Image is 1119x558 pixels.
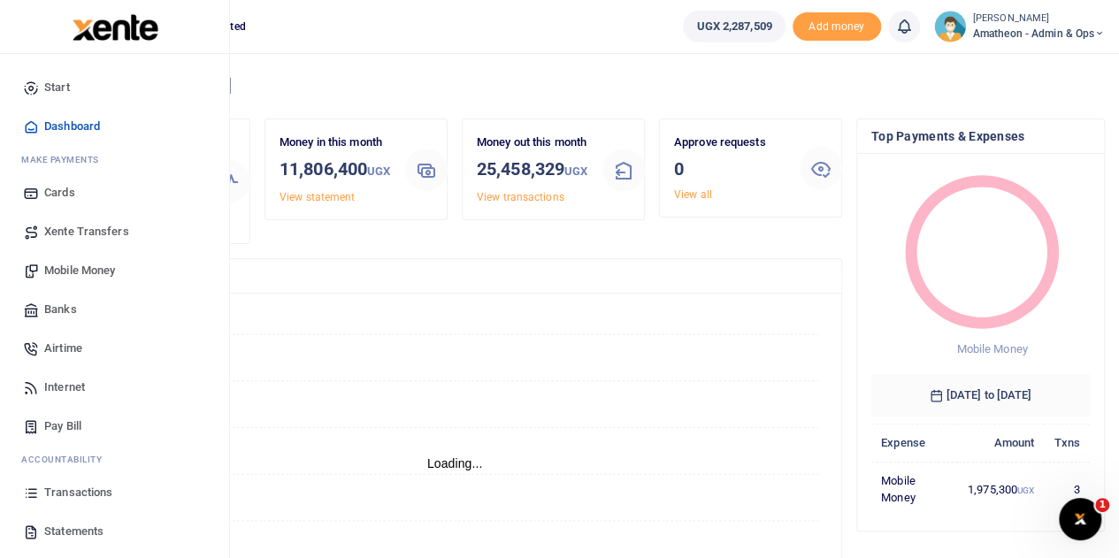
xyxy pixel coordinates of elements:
td: 3 [1044,462,1090,516]
h3: 0 [674,156,786,182]
a: Xente Transfers [14,212,215,251]
span: Pay Bill [44,417,81,435]
small: UGX [564,164,587,178]
h4: Top Payments & Expenses [871,126,1090,146]
small: UGX [1017,485,1034,495]
h3: 25,458,329 [477,156,588,185]
li: Wallet ballance [676,11,792,42]
a: UGX 2,287,509 [683,11,785,42]
a: Cards [14,173,215,212]
a: Banks [14,290,215,329]
small: UGX [367,164,390,178]
span: Airtime [44,340,82,357]
h4: Hello [PERSON_NAME] [67,76,1105,96]
h3: 11,806,400 [280,156,391,185]
td: 1,975,300 [958,462,1045,516]
a: Add money [793,19,881,32]
a: Start [14,68,215,107]
p: Money in this month [280,134,391,152]
span: Amatheon - Admin & Ops [973,26,1105,42]
span: Internet [44,378,85,396]
span: Xente Transfers [44,223,129,241]
a: View transactions [477,191,564,203]
a: Airtime [14,329,215,368]
img: profile-user [934,11,966,42]
img: logo-large [73,14,158,41]
span: Statements [44,523,103,540]
a: Statements [14,512,215,551]
span: Mobile Money [44,262,115,279]
span: 1 [1095,498,1109,512]
li: M [14,146,215,173]
text: Loading... [427,456,483,470]
li: Ac [14,446,215,473]
span: UGX 2,287,509 [696,18,771,35]
span: countability [34,453,102,466]
span: Start [44,79,70,96]
h4: Transactions Overview [82,266,827,286]
small: [PERSON_NAME] [973,11,1105,27]
span: Add money [793,12,881,42]
a: View statement [280,191,355,203]
a: Mobile Money [14,251,215,290]
iframe: Intercom live chat [1059,498,1101,540]
a: logo-small logo-large logo-large [71,19,158,33]
a: Dashboard [14,107,215,146]
p: Money out this month [477,134,588,152]
th: Txns [1044,424,1090,462]
th: Expense [871,424,958,462]
span: Transactions [44,484,112,501]
span: ake Payments [30,153,99,166]
span: Banks [44,301,77,318]
span: Cards [44,184,75,202]
span: Mobile Money [956,342,1027,355]
p: Approve requests [674,134,786,152]
a: Internet [14,368,215,407]
a: Transactions [14,473,215,512]
td: Mobile Money [871,462,958,516]
a: Pay Bill [14,407,215,446]
li: Toup your wallet [793,12,881,42]
h6: [DATE] to [DATE] [871,374,1090,417]
span: Dashboard [44,118,100,135]
th: Amount [958,424,1045,462]
a: profile-user [PERSON_NAME] Amatheon - Admin & Ops [934,11,1105,42]
a: View all [674,188,712,201]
